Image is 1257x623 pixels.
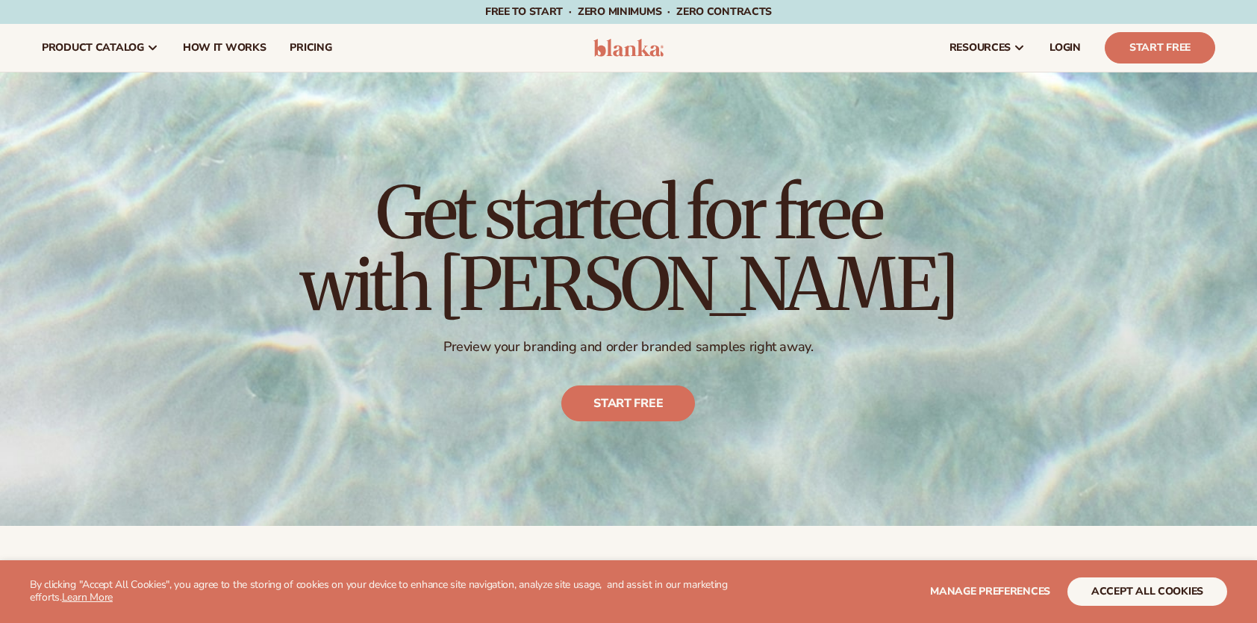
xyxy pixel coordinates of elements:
button: accept all cookies [1067,577,1227,606]
a: resources [938,24,1038,72]
span: Free to start · ZERO minimums · ZERO contracts [485,4,772,19]
a: Learn More [62,590,113,604]
a: LOGIN [1038,24,1093,72]
span: resources [949,42,1011,54]
a: Start free [562,385,696,421]
a: How It Works [171,24,278,72]
a: Start Free [1105,32,1215,63]
button: Manage preferences [930,577,1050,606]
img: logo [593,39,664,57]
a: pricing [278,24,343,72]
span: Manage preferences [930,584,1050,598]
span: How It Works [183,42,266,54]
span: pricing [290,42,331,54]
span: LOGIN [1049,42,1081,54]
p: Preview your branding and order branded samples right away. [300,338,957,356]
p: By clicking "Accept All Cookies", you agree to the storing of cookies on your device to enhance s... [30,579,734,604]
h1: Get started for free with [PERSON_NAME] [300,177,957,320]
span: product catalog [42,42,144,54]
a: product catalog [30,24,171,72]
